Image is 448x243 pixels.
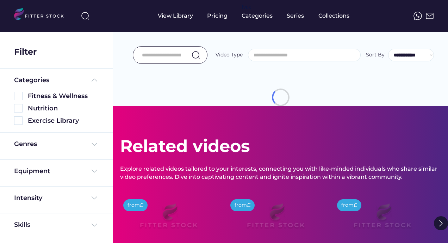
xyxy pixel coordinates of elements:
img: Frame%20%285%29.svg [90,76,99,84]
img: meteor-icons_whatsapp%20%281%29.svg [413,12,422,20]
div: Categories [242,12,273,20]
img: Frame%20%284%29.svg [90,140,99,148]
img: LOGO.svg [14,8,70,22]
img: Frame%20%284%29.svg [90,221,99,229]
div: Exercise Library [28,116,99,125]
div: Pricing [207,12,228,20]
div: Series [287,12,304,20]
img: Frame%2079%20%281%29.svg [233,195,318,243]
img: Rectangle%205126.svg [14,104,23,113]
div: Filter [14,46,37,58]
div: Sort By [366,51,385,59]
img: Frame%20%284%29.svg [90,194,99,202]
img: Frame%2079%20%281%29.svg [340,195,424,243]
div: View Library [158,12,193,20]
img: Frame%2079%20%281%29.svg [126,195,211,243]
div: fvck [242,4,251,11]
div: Nutrition [28,104,99,113]
img: Group%201000002322%20%281%29.svg [434,216,448,230]
img: Frame%20%284%29.svg [90,167,99,175]
img: search-normal.svg [192,51,200,59]
div: Explore related videos tailored to your interests, connecting you with like-minded individuals wh... [120,165,441,181]
div: Fitness & Wellness [28,92,99,101]
img: search-normal%203.svg [81,12,89,20]
div: Genres [14,140,37,148]
div: Equipment [14,167,50,176]
div: Intensity [14,194,42,202]
div: Video Type [216,51,243,59]
div: Related videos [120,134,250,158]
div: Categories [14,76,49,85]
div: Collections [318,12,349,20]
img: Rectangle%205126.svg [14,116,23,125]
img: Rectangle%205126.svg [14,92,23,100]
img: Frame%2051.svg [425,12,434,20]
div: Skills [14,220,32,229]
